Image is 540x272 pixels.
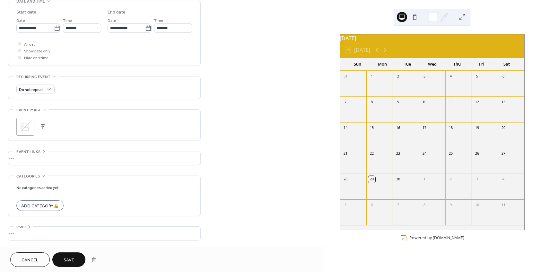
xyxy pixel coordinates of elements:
[421,124,428,131] div: 17
[368,176,375,183] div: 29
[395,124,402,131] div: 16
[395,58,420,71] div: Tue
[421,99,428,106] div: 10
[474,150,481,157] div: 26
[447,150,454,157] div: 25
[447,124,454,131] div: 18
[342,124,349,131] div: 14
[16,9,36,16] div: Start date
[24,41,35,48] span: All day
[447,73,454,80] div: 4
[494,58,519,71] div: Sat
[368,99,375,106] div: 8
[409,235,464,240] div: Powered by
[445,58,469,71] div: Thu
[421,176,428,183] div: 1
[421,73,428,80] div: 3
[447,176,454,183] div: 2
[395,202,402,209] div: 7
[500,124,507,131] div: 20
[368,124,375,131] div: 15
[500,73,507,80] div: 6
[395,73,402,80] div: 2
[474,202,481,209] div: 10
[16,173,40,180] span: Categories
[474,124,481,131] div: 19
[52,252,85,267] button: Save
[24,48,50,55] span: Show date only
[24,55,48,61] span: Hide end time
[10,252,50,267] button: Cancel
[8,151,200,165] div: •••
[447,202,454,209] div: 9
[420,58,444,71] div: Wed
[500,150,507,157] div: 27
[474,99,481,106] div: 12
[342,202,349,209] div: 5
[340,34,524,42] div: [DATE]
[342,176,349,183] div: 28
[368,202,375,209] div: 6
[108,9,126,16] div: End date
[368,150,375,157] div: 22
[345,58,370,71] div: Sun
[8,227,200,240] div: •••
[16,17,25,24] span: Date
[500,202,507,209] div: 11
[469,58,494,71] div: Fri
[16,107,41,113] span: Event image
[16,74,50,80] span: Recurring event
[22,257,39,264] span: Cancel
[154,17,163,24] span: Time
[421,202,428,209] div: 8
[342,99,349,106] div: 7
[108,17,116,24] span: Date
[16,149,40,155] span: Event links
[395,99,402,106] div: 9
[421,150,428,157] div: 24
[474,176,481,183] div: 3
[368,73,375,80] div: 1
[395,150,402,157] div: 23
[64,257,74,264] span: Save
[19,86,43,94] span: Do not repeat
[370,58,395,71] div: Mon
[433,235,464,240] a: [DOMAIN_NAME]
[16,224,26,231] span: RSVP
[342,150,349,157] div: 21
[500,99,507,106] div: 13
[63,17,72,24] span: Time
[474,73,481,80] div: 5
[16,118,34,136] div: ;
[16,185,60,191] span: No categories added yet.
[395,176,402,183] div: 30
[342,73,349,80] div: 31
[500,176,507,183] div: 4
[447,99,454,106] div: 11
